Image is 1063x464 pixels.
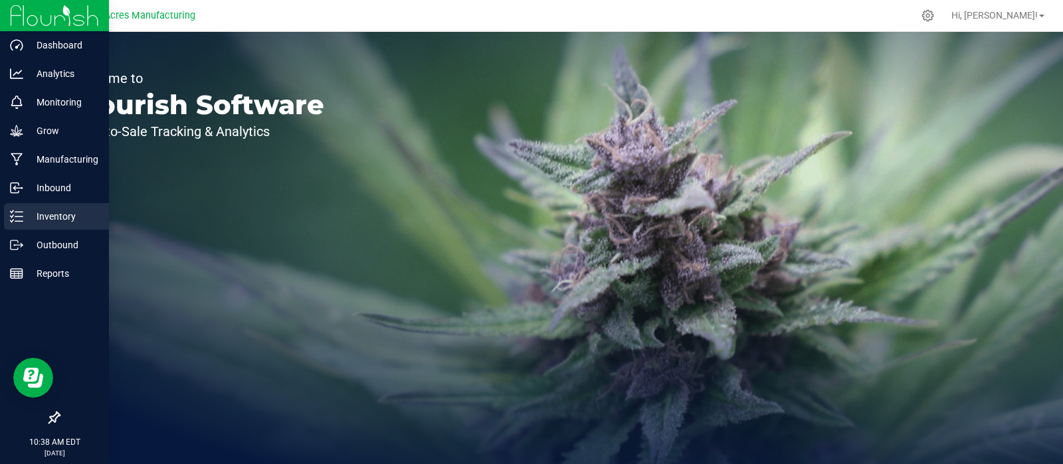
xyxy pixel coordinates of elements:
[23,208,103,224] p: Inventory
[76,10,195,21] span: Green Acres Manufacturing
[72,72,324,85] p: Welcome to
[6,436,103,448] p: 10:38 AM EDT
[10,96,23,109] inline-svg: Monitoring
[951,10,1038,21] span: Hi, [PERSON_NAME]!
[23,37,103,53] p: Dashboard
[919,9,936,22] div: Manage settings
[72,92,324,118] p: Flourish Software
[10,124,23,137] inline-svg: Grow
[23,94,103,110] p: Monitoring
[10,267,23,280] inline-svg: Reports
[23,66,103,82] p: Analytics
[10,39,23,52] inline-svg: Dashboard
[23,266,103,281] p: Reports
[10,67,23,80] inline-svg: Analytics
[10,238,23,252] inline-svg: Outbound
[10,210,23,223] inline-svg: Inventory
[23,180,103,196] p: Inbound
[23,151,103,167] p: Manufacturing
[23,123,103,139] p: Grow
[13,358,53,398] iframe: Resource center
[10,153,23,166] inline-svg: Manufacturing
[23,237,103,253] p: Outbound
[10,181,23,194] inline-svg: Inbound
[6,448,103,458] p: [DATE]
[72,125,324,138] p: Seed-to-Sale Tracking & Analytics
